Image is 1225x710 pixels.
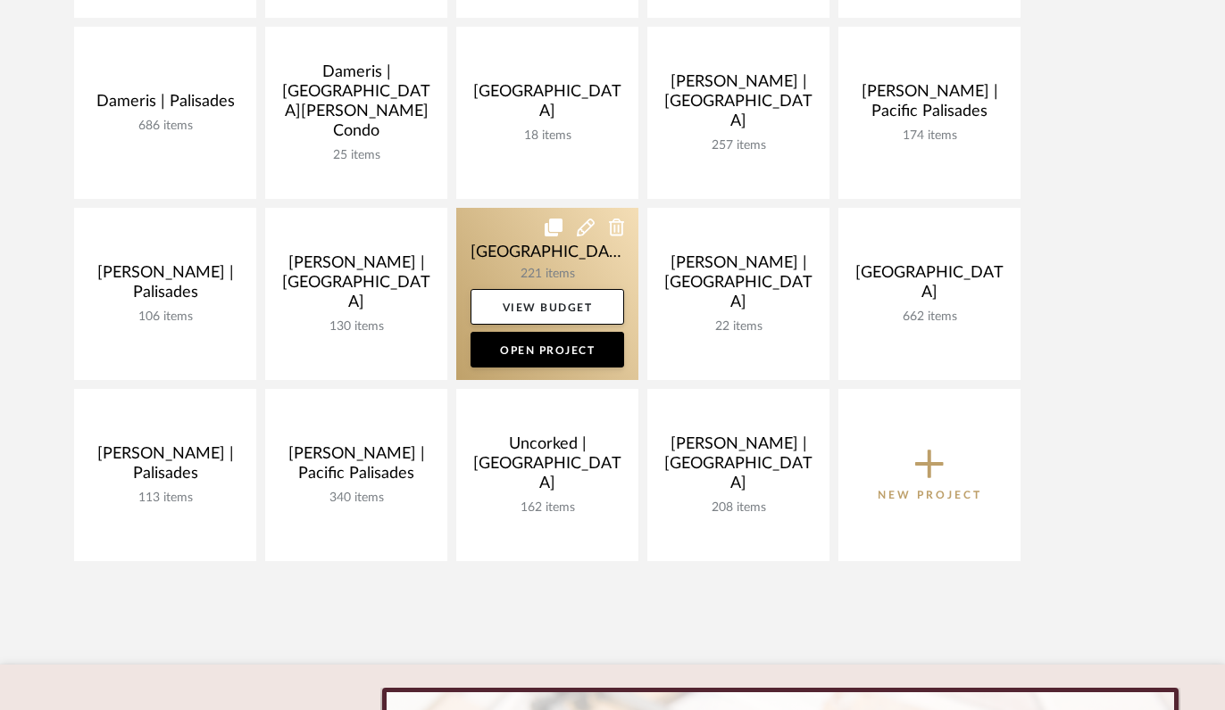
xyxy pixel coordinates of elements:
[88,119,242,134] div: 686 items
[853,128,1006,144] div: 174 items
[662,500,815,516] div: 208 items
[662,138,815,153] div: 257 items
[279,148,433,163] div: 25 items
[279,444,433,491] div: [PERSON_NAME] | Pacific Palisades
[471,332,624,367] a: Open Project
[471,128,624,144] div: 18 items
[88,444,242,491] div: [PERSON_NAME] | Palisades
[853,310,1006,325] div: 662 items
[279,253,433,319] div: [PERSON_NAME] | [GEOGRAPHIC_DATA]
[662,319,815,334] div: 22 items
[662,72,815,138] div: [PERSON_NAME] | [GEOGRAPHIC_DATA]
[878,486,982,504] p: New Project
[853,82,1006,128] div: [PERSON_NAME] | Pacific Palisades
[853,263,1006,310] div: [GEOGRAPHIC_DATA]
[279,62,433,148] div: Dameris | [GEOGRAPHIC_DATA][PERSON_NAME] Condo
[88,310,242,325] div: 106 items
[662,253,815,319] div: [PERSON_NAME] | [GEOGRAPHIC_DATA]
[471,289,624,325] a: View Budget
[279,319,433,334] div: 130 items
[88,92,242,119] div: Dameris | Palisades
[471,500,624,516] div: 162 items
[88,491,242,506] div: 113 items
[662,434,815,500] div: [PERSON_NAME] | [GEOGRAPHIC_DATA]
[471,434,624,500] div: Uncorked | [GEOGRAPHIC_DATA]
[279,491,433,506] div: 340 items
[838,389,1021,561] button: New Project
[471,82,624,128] div: [GEOGRAPHIC_DATA]
[88,263,242,310] div: [PERSON_NAME] | Palisades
